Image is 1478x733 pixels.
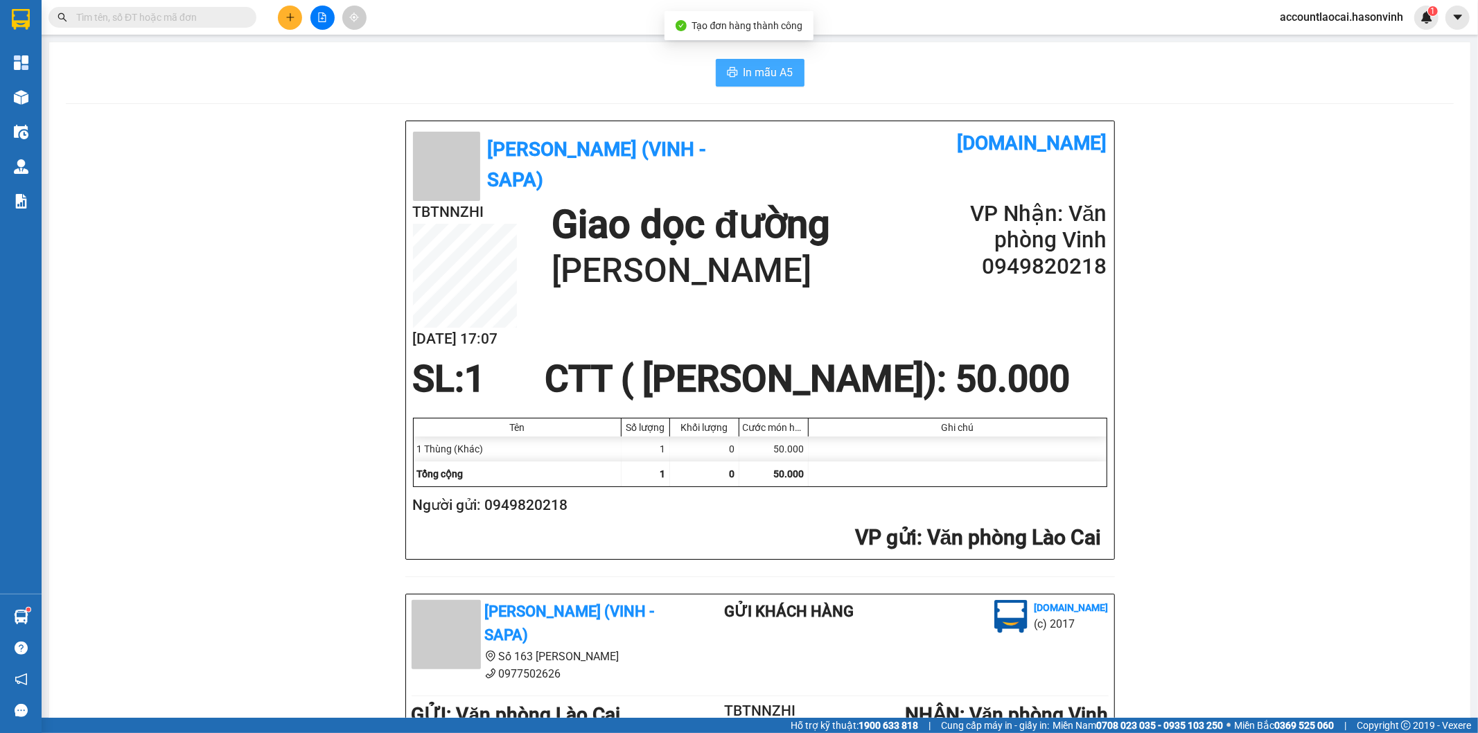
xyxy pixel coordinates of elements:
strong: 0708 023 035 - 0935 103 250 [1096,720,1223,731]
span: aim [349,12,359,22]
span: file-add [317,12,327,22]
span: printer [727,67,738,80]
div: 50.000 [739,436,809,461]
strong: 1900 633 818 [859,720,918,731]
h2: TBTNNZHI [413,201,517,224]
b: [PERSON_NAME] (Vinh - Sapa) [485,603,655,644]
span: Hỗ trợ kỹ thuật: [791,718,918,733]
span: In mẫu A5 [744,64,793,81]
li: 0977502626 [412,665,669,682]
span: Miền Nam [1053,718,1223,733]
span: question-circle [15,642,28,655]
h1: Giao dọc đường [552,201,830,249]
h2: IG2C7IUN [8,80,112,103]
span: Miền Bắc [1234,718,1334,733]
span: SL: [413,357,465,400]
img: solution-icon [14,194,28,209]
span: 1 [1430,6,1435,16]
h2: Người gửi: 0949820218 [413,494,1102,517]
li: (c) 2017 [1035,615,1109,633]
input: Tìm tên, số ĐT hoặc mã đơn [76,10,240,25]
img: warehouse-icon [14,90,28,105]
span: 1 [660,468,666,479]
span: 1 [465,357,486,400]
button: plus [278,6,302,30]
b: [DOMAIN_NAME] [1035,602,1109,613]
span: accountlaocai.hasonvinh [1269,8,1414,26]
span: | [929,718,931,733]
h2: TBTNNZHI [702,700,818,723]
b: [DOMAIN_NAME] [958,132,1107,154]
div: Cước món hàng [743,422,804,433]
img: logo-vxr [12,9,30,30]
sup: 1 [1428,6,1438,16]
img: warehouse-icon [14,125,28,139]
span: check-circle [676,20,687,31]
span: caret-down [1452,11,1464,24]
span: ⚪️ [1226,723,1231,728]
h2: VP Nhận: Văn phòng Vinh [940,201,1107,254]
span: 50.000 [774,468,804,479]
b: [PERSON_NAME] (Vinh - Sapa) [58,17,208,71]
span: VP gửi [855,525,917,549]
span: copyright [1401,721,1411,730]
h1: [PERSON_NAME] [552,249,830,293]
img: warehouse-icon [14,159,28,174]
h2: : Văn phòng Lào Cai [413,524,1102,552]
div: Số lượng [625,422,666,433]
button: caret-down [1445,6,1470,30]
span: | [1344,718,1346,733]
strong: 0369 525 060 [1274,720,1334,731]
div: 1 [622,436,670,461]
button: file-add [310,6,335,30]
div: 0 [670,436,739,461]
div: Ghi chú [812,422,1103,433]
div: Tên [417,422,617,433]
img: dashboard-icon [14,55,28,70]
div: 1 Thùng (Khác) [414,436,622,461]
span: notification [15,673,28,686]
h1: Giao dọc đường [73,80,256,176]
span: message [15,704,28,717]
button: aim [342,6,367,30]
span: Tổng cộng [417,468,464,479]
span: Cung cấp máy in - giấy in: [941,718,1049,733]
b: NHẬN : Văn phòng Vinh [905,703,1109,726]
img: warehouse-icon [14,610,28,624]
span: 0 [730,468,735,479]
b: [DOMAIN_NAME] [185,11,335,34]
div: CTT ( [PERSON_NAME]) : 50.000 [536,358,1078,400]
div: Khối lượng [674,422,735,433]
img: icon-new-feature [1420,11,1433,24]
b: [PERSON_NAME] (Vinh - Sapa) [487,138,706,191]
sup: 1 [26,608,30,612]
span: environment [485,651,496,662]
li: Số 163 [PERSON_NAME] [412,648,669,665]
b: GỬI : Văn phòng Lào Cai [412,703,621,726]
h2: [DATE] 17:07 [413,328,517,351]
span: plus [285,12,295,22]
button: printerIn mẫu A5 [716,59,804,87]
span: Tạo đơn hàng thành công [692,20,803,31]
h2: 0949820218 [940,254,1107,280]
span: search [58,12,67,22]
span: phone [485,668,496,679]
b: Gửi khách hàng [724,603,854,620]
img: logo.jpg [994,600,1028,633]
